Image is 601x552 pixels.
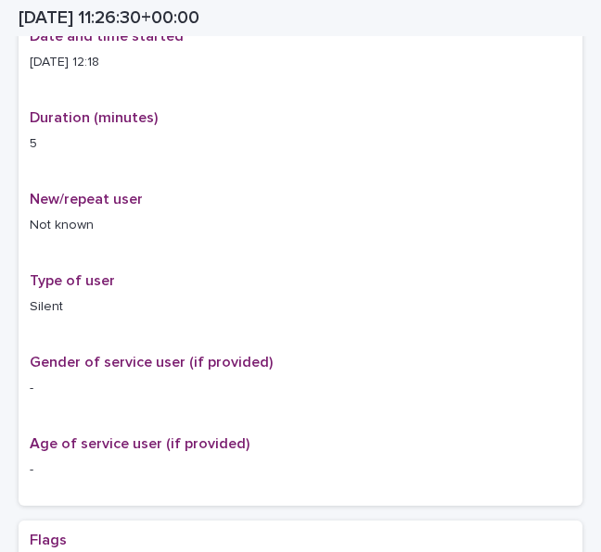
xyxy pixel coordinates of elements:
[30,273,115,288] span: Type of user
[30,436,249,451] span: Age of service user (if provided)
[30,53,571,72] p: [DATE] 12:18
[19,7,199,29] h2: [DATE] 11:26:30+00:00
[30,216,571,235] p: Not known
[30,297,571,317] p: Silent
[30,110,158,125] span: Duration (minutes)
[30,379,571,398] p: -
[30,29,184,44] span: Date and time started
[30,134,571,154] p: 5
[30,355,273,370] span: Gender of service user (if provided)
[30,192,143,207] span: New/repeat user
[30,533,67,547] span: Flags
[30,460,571,480] p: -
